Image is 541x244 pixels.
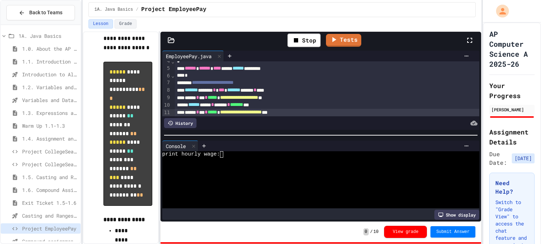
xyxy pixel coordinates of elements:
[19,32,78,40] span: 1A. Java Basics
[171,73,175,78] span: Fold line
[22,199,78,207] span: Exit Ticket 1.5-1.6
[162,141,198,151] div: Console
[162,87,171,94] div: 8
[22,45,78,52] span: 1.0. About the AP CSA Exam
[162,142,189,150] div: Console
[22,186,78,194] span: 1.6. Compound Assignment Operators
[22,225,78,232] span: Project EmployeePay
[162,151,220,158] span: print hourly wage:
[363,228,369,235] span: 0
[384,226,427,238] button: View grade
[162,65,171,72] div: 5
[95,7,133,12] span: 1A. Java Basics
[22,161,78,168] span: Project CollegeSearch (File Input)
[6,5,75,20] button: Back to Teams
[114,19,137,29] button: Grade
[22,122,78,129] span: Warm Up 1.1-1.3
[22,58,78,65] span: 1.1. Introduction to Algorithms, Programming, and Compilers
[29,9,62,16] span: Back to Teams
[22,71,78,78] span: Introduction to Algorithms, Programming, and Compilers
[373,229,378,235] span: 10
[162,52,215,60] div: EmployeePay.java
[88,19,113,29] button: Lesson
[495,179,529,196] h3: Need Help?
[430,226,475,238] button: Submit Answer
[162,72,171,80] div: 6
[162,79,171,87] div: 7
[162,109,171,117] div: 11
[22,148,78,155] span: Project CollegeSearch
[489,29,535,69] h1: AP Computer Science A 2025-26
[22,212,78,219] span: Casting and Ranges of variables - Quiz
[489,81,535,101] h2: Your Progress
[22,109,78,117] span: 1.3. Expressions and Output
[141,5,206,14] span: Project EmployeePay
[164,118,197,128] div: History
[162,58,171,65] div: 4
[489,127,535,147] h2: Assignment Details
[162,94,171,102] div: 9
[512,153,535,163] span: [DATE]
[287,34,321,47] div: Stop
[162,102,171,109] div: 10
[171,59,175,64] span: Fold line
[162,51,224,61] div: EmployeePay.java
[434,210,479,220] div: Show display
[489,150,509,167] span: Due Date:
[22,96,78,104] span: Variables and Data Types - Quiz
[22,135,78,142] span: 1.4. Assignment and Input
[491,106,532,113] div: [PERSON_NAME]
[22,83,78,91] span: 1.2. Variables and Data Types
[22,173,78,181] span: 1.5. Casting and Ranges of Values
[136,7,138,12] span: /
[370,229,373,235] span: /
[489,3,511,19] div: My Account
[436,229,470,235] span: Submit Answer
[326,34,361,47] a: Tests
